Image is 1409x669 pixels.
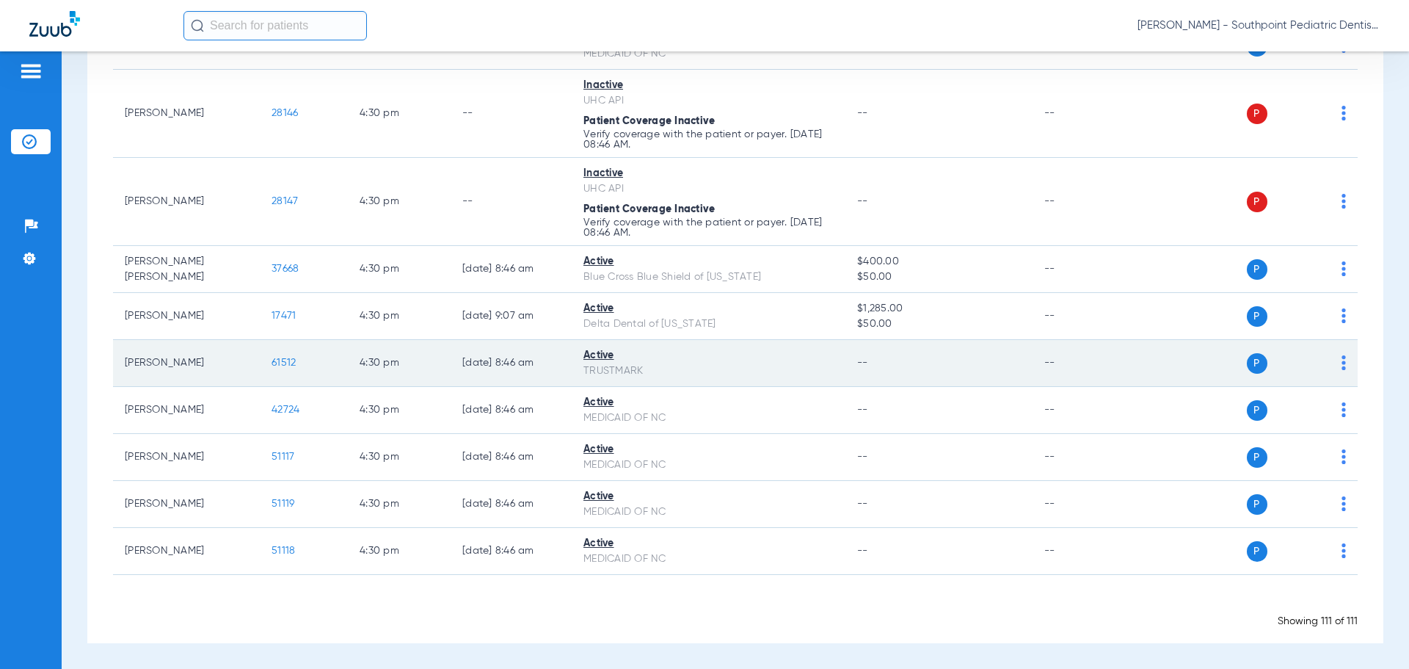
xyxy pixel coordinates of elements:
[583,217,834,238] p: Verify coverage with the patient or payer. [DATE] 08:46 AM.
[857,452,868,462] span: --
[272,311,296,321] span: 17471
[1033,528,1132,575] td: --
[1033,246,1132,293] td: --
[583,395,834,411] div: Active
[113,434,260,481] td: [PERSON_NAME]
[857,254,1020,270] span: $400.00
[857,108,868,118] span: --
[1341,261,1346,276] img: group-dot-blue.svg
[583,364,834,379] div: TRUSTMARK
[272,108,298,118] span: 28146
[348,70,451,158] td: 4:30 PM
[1341,355,1346,370] img: group-dot-blue.svg
[583,552,834,567] div: MEDICAID OF NC
[191,19,204,32] img: Search Icon
[272,196,298,206] span: 28147
[1247,541,1267,562] span: P
[113,70,260,158] td: [PERSON_NAME]
[857,196,868,206] span: --
[1341,402,1346,417] img: group-dot-blue.svg
[348,293,451,340] td: 4:30 PM
[1247,259,1267,280] span: P
[583,505,834,520] div: MEDICAID OF NC
[1336,599,1409,669] iframe: Chat Widget
[1278,616,1358,626] span: Showing 111 of 111
[1341,194,1346,209] img: group-dot-blue.svg
[1247,400,1267,421] span: P
[451,293,572,340] td: [DATE] 9:07 AM
[857,358,868,368] span: --
[113,528,260,575] td: [PERSON_NAME]
[583,411,834,426] div: MEDICAID OF NC
[1247,306,1267,327] span: P
[183,11,367,40] input: Search for patients
[451,481,572,528] td: [DATE] 8:46 AM
[1341,106,1346,120] img: group-dot-blue.svg
[272,405,299,415] span: 42724
[1341,496,1346,511] img: group-dot-blue.svg
[1033,434,1132,481] td: --
[451,528,572,575] td: [DATE] 8:46 AM
[272,358,296,368] span: 61512
[113,387,260,434] td: [PERSON_NAME]
[583,204,715,214] span: Patient Coverage Inactive
[583,348,834,364] div: Active
[348,387,451,434] td: 4:30 PM
[857,546,868,556] span: --
[583,93,834,109] div: UHC API
[113,246,260,293] td: [PERSON_NAME] [PERSON_NAME]
[113,481,260,528] td: [PERSON_NAME]
[451,158,572,246] td: --
[1341,308,1346,323] img: group-dot-blue.svg
[583,166,834,181] div: Inactive
[1033,70,1132,158] td: --
[348,246,451,293] td: 4:30 PM
[1033,158,1132,246] td: --
[1341,543,1346,558] img: group-dot-blue.svg
[1247,447,1267,468] span: P
[583,301,834,317] div: Active
[583,442,834,458] div: Active
[1033,293,1132,340] td: --
[348,340,451,387] td: 4:30 PM
[1341,449,1346,464] img: group-dot-blue.svg
[583,254,834,270] div: Active
[451,434,572,481] td: [DATE] 8:46 AM
[857,270,1020,285] span: $50.00
[19,62,43,80] img: hamburger-icon
[113,340,260,387] td: [PERSON_NAME]
[857,301,1020,317] span: $1,285.00
[1247,192,1267,212] span: P
[857,405,868,415] span: --
[348,528,451,575] td: 4:30 PM
[583,181,834,197] div: UHC API
[1033,481,1132,528] td: --
[348,434,451,481] td: 4:30 PM
[1033,387,1132,434] td: --
[1247,104,1267,124] span: P
[583,116,715,126] span: Patient Coverage Inactive
[583,536,834,552] div: Active
[451,70,572,158] td: --
[272,452,294,462] span: 51117
[583,78,834,93] div: Inactive
[1033,340,1132,387] td: --
[348,158,451,246] td: 4:30 PM
[113,293,260,340] td: [PERSON_NAME]
[1247,494,1267,515] span: P
[583,317,834,332] div: Delta Dental of [US_STATE]
[1247,353,1267,374] span: P
[451,246,572,293] td: [DATE] 8:46 AM
[451,340,572,387] td: [DATE] 8:46 AM
[272,499,294,509] span: 51119
[272,264,299,274] span: 37668
[29,11,80,37] img: Zuub Logo
[583,489,834,505] div: Active
[348,481,451,528] td: 4:30 PM
[1137,18,1380,33] span: [PERSON_NAME] - Southpoint Pediatric Dentistry
[113,158,260,246] td: [PERSON_NAME]
[451,387,572,434] td: [DATE] 8:46 AM
[583,458,834,473] div: MEDICAID OF NC
[857,317,1020,332] span: $50.00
